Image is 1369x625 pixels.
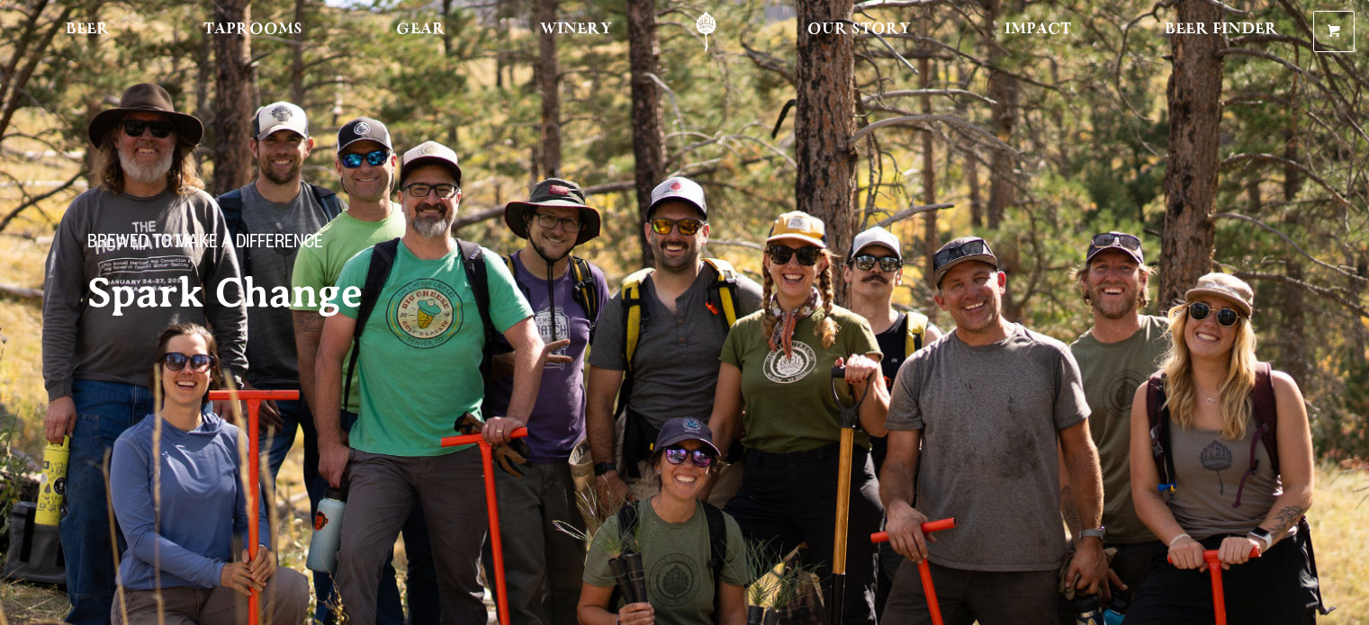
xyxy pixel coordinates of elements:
span: Beer Finder [1165,22,1278,37]
a: Our Story [796,12,923,52]
a: Beer [54,12,122,52]
span: Winery [540,22,612,37]
a: Winery [528,12,624,52]
span: Beer [66,22,110,37]
span: Impact [1004,22,1071,37]
a: Impact [993,12,1083,52]
a: Odell Home [672,12,740,52]
span: Taprooms [203,22,302,37]
span: Gear [396,22,446,37]
a: Taprooms [192,12,314,52]
span: Our Story [807,22,911,37]
h2: Spark Change [87,271,649,316]
a: Gear [384,12,457,52]
span: Brewed to make a difference [87,233,323,256]
a: Beer Finder [1153,12,1290,52]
